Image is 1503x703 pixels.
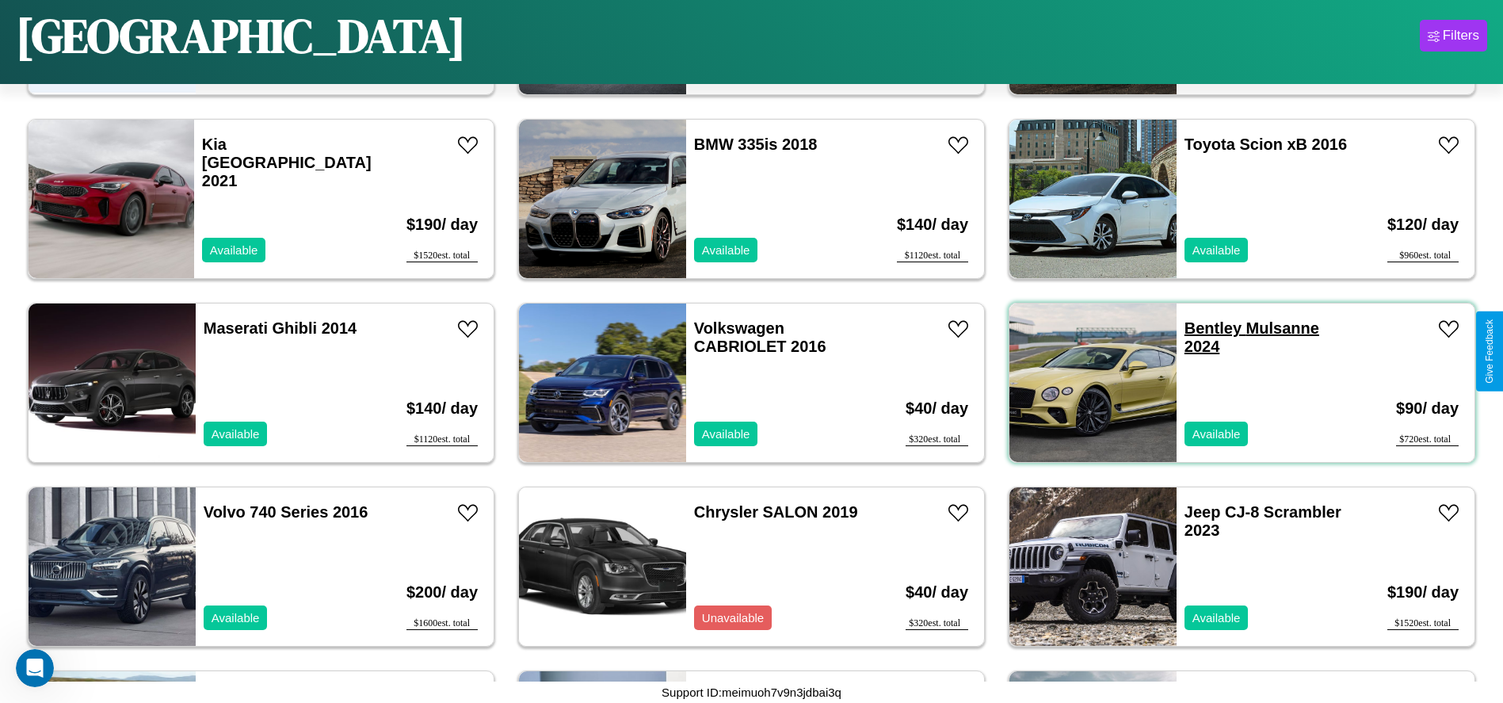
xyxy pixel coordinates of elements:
[212,607,260,628] p: Available
[1184,319,1319,355] a: Bentley Mulsanne 2024
[202,136,372,189] a: Kia [GEOGRAPHIC_DATA] 2021
[897,200,968,250] h3: $ 140 / day
[210,239,258,261] p: Available
[406,250,478,262] div: $ 1520 est. total
[406,434,478,446] div: $ 1120 est. total
[662,682,841,703] p: Support ID: meimuoh7v9n3jdbai3q
[906,384,968,434] h3: $ 40 / day
[897,250,968,262] div: $ 1120 est. total
[1184,136,1347,153] a: Toyota Scion xB 2016
[406,567,478,617] h3: $ 200 / day
[1443,28,1479,44] div: Filters
[1192,239,1241,261] p: Available
[406,617,478,630] div: $ 1600 est. total
[694,503,858,521] a: Chrysler SALON 2019
[1396,434,1459,446] div: $ 720 est. total
[702,607,764,628] p: Unavailable
[694,136,818,153] a: BMW 335is 2018
[1396,384,1459,434] h3: $ 90 / day
[1192,607,1241,628] p: Available
[204,319,357,337] a: Maserati Ghibli 2014
[406,200,478,250] h3: $ 190 / day
[1387,567,1459,617] h3: $ 190 / day
[702,423,750,445] p: Available
[16,3,466,68] h1: [GEOGRAPHIC_DATA]
[1192,423,1241,445] p: Available
[406,384,478,434] h3: $ 140 / day
[906,434,968,446] div: $ 320 est. total
[1184,503,1341,539] a: Jeep CJ-8 Scrambler 2023
[1420,20,1487,52] button: Filters
[906,567,968,617] h3: $ 40 / day
[906,617,968,630] div: $ 320 est. total
[702,239,750,261] p: Available
[212,423,260,445] p: Available
[1484,319,1495,384] div: Give Feedback
[1387,617,1459,630] div: $ 1520 est. total
[204,503,368,521] a: Volvo 740 Series 2016
[694,319,826,355] a: Volkswagen CABRIOLET 2016
[1387,250,1459,262] div: $ 960 est. total
[1387,200,1459,250] h3: $ 120 / day
[16,649,54,687] iframe: Intercom live chat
